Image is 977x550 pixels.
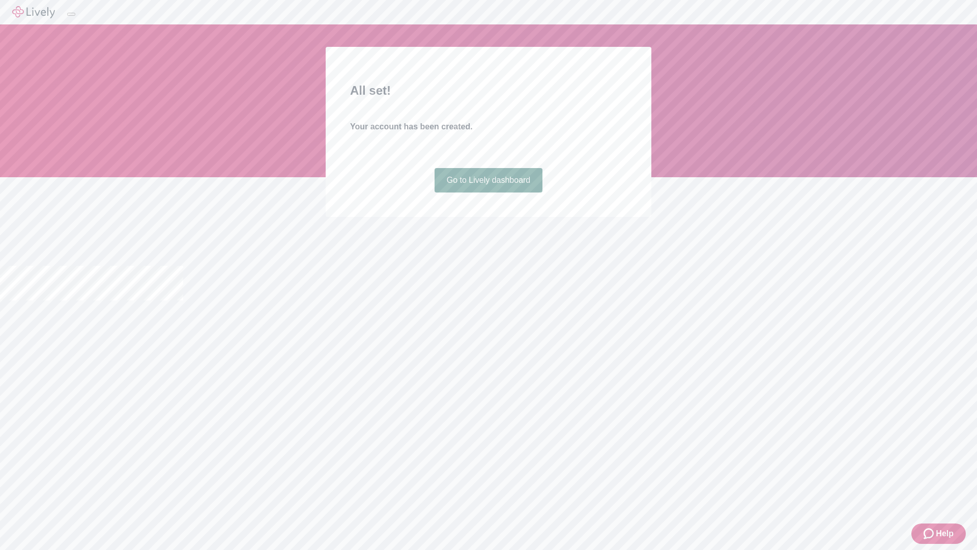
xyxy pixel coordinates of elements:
[350,121,627,133] h4: Your account has been created.
[924,528,936,540] svg: Zendesk support icon
[67,13,75,16] button: Log out
[936,528,954,540] span: Help
[12,6,55,18] img: Lively
[911,524,966,544] button: Zendesk support iconHelp
[350,81,627,100] h2: All set!
[435,168,543,193] a: Go to Lively dashboard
